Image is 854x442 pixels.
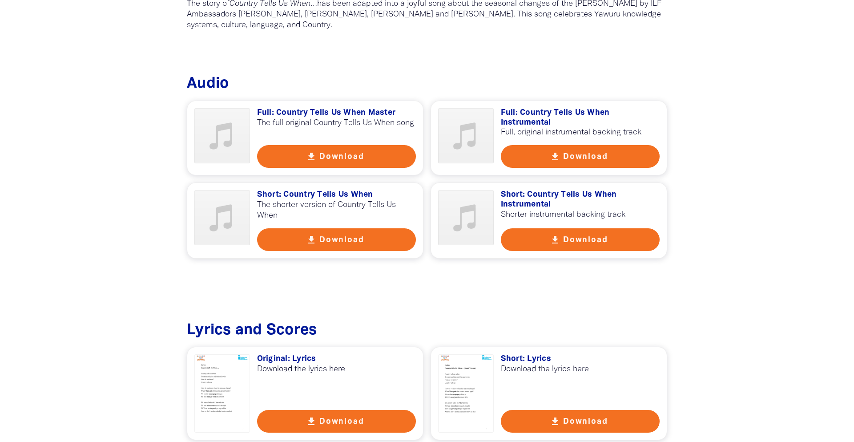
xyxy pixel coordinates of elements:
h3: Full: Country Tells Us When Instrumental [501,108,660,127]
i: get_app [306,235,317,245]
h3: Short: Country Tells Us When [257,190,416,200]
h3: Short: Lyrics [501,354,660,364]
button: get_app Download [501,410,660,433]
i: get_app [550,151,560,162]
button: get_app Download [257,228,416,251]
i: get_app [306,151,317,162]
h3: Short: Country Tells Us When Instrumental [501,190,660,209]
span: Lyrics and Score﻿s [187,324,317,337]
button: get_app Download [501,228,660,251]
span: Audio [187,77,229,91]
button: get_app Download [257,410,416,433]
button: get_app Download [257,145,416,168]
h3: Full: Country Tells Us When Master [257,108,416,118]
i: get_app [306,416,317,427]
i: get_app [550,416,560,427]
button: get_app Download [501,145,660,168]
h3: Original: Lyrics [257,354,416,364]
i: get_app [550,235,560,245]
